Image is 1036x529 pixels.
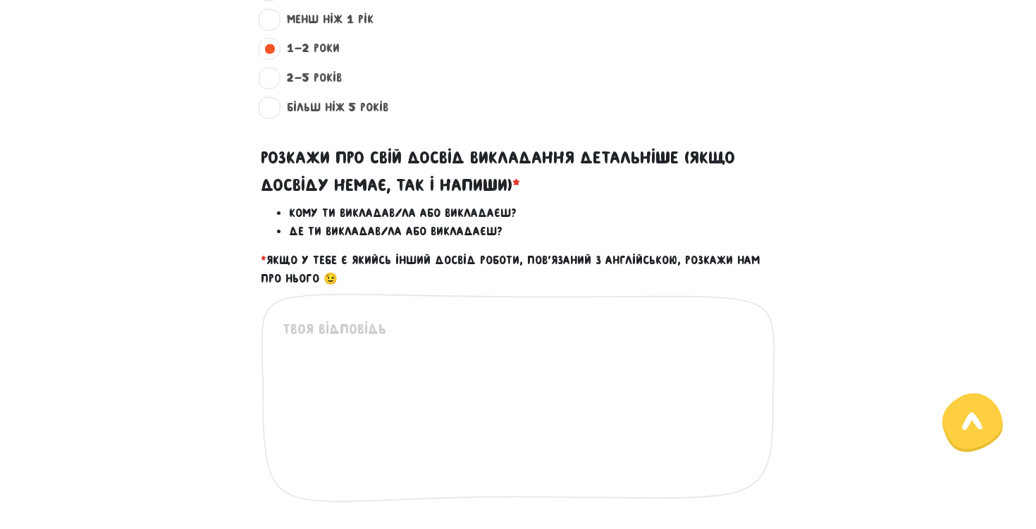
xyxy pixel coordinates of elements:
[275,69,342,87] label: 2-5 років
[289,223,775,241] li: Де ти викладав/ла або викладаєш?
[261,127,775,287] div: Якщо у тебе є якийсь інший досвід роботи, пов'язаний з англійською, розкажи нам про нього 😉
[261,144,775,199] label: Розкажи про свій досвід викладання детальніше (якщо досвіду немає, так і напиши)
[275,11,374,29] label: менш ніж 1 рік
[275,39,340,58] label: 1-2 роки
[275,99,388,117] label: більш ніж 5 років
[289,204,775,223] li: Кому ти викладав/ла або викладаєш?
